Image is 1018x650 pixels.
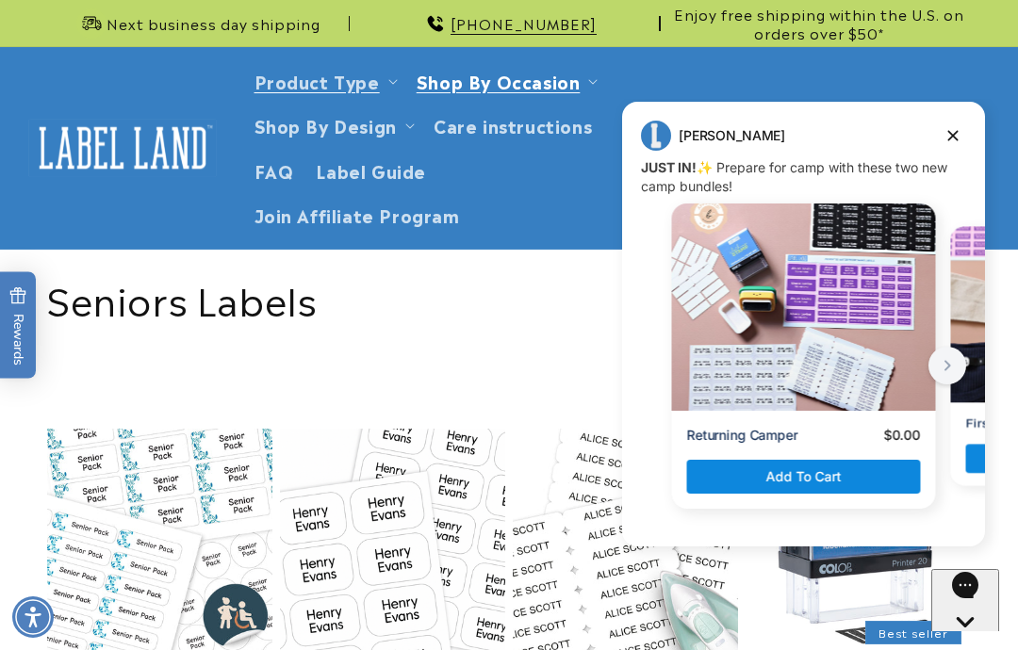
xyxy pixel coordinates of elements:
span: Shop By Occasion [417,70,581,91]
a: Shop By Design [254,112,397,138]
span: Care instructions [434,114,592,136]
button: next button [320,248,358,285]
iframe: Gorgias live chat campaigns [608,99,999,575]
span: Enjoy free shipping within the U.S. on orders over $50* [668,5,971,41]
summary: Shop By Design [243,103,422,147]
span: Label Guide [316,159,426,181]
span: Rewards [9,287,27,366]
iframe: Gorgias live chat messenger [931,569,999,631]
summary: Shop By Occasion [405,58,606,103]
span: Next business day shipping [107,14,320,33]
a: Care instructions [422,103,603,147]
a: Join Affiliate Program [243,192,471,236]
iframe: Sign Up via Text for Offers [15,499,238,556]
a: Label Land [22,111,224,184]
p: First Time Camper [358,317,472,333]
a: Product Type [254,68,380,93]
h1: Seniors Labels [47,273,971,322]
a: FAQ [243,148,305,192]
summary: Product Type [243,58,405,103]
a: Label Guide [304,148,437,192]
span: Join Affiliate Program [254,203,460,225]
div: Accessibility Menu [12,596,54,638]
img: Label Land [28,119,217,177]
span: FAQ [254,159,294,181]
